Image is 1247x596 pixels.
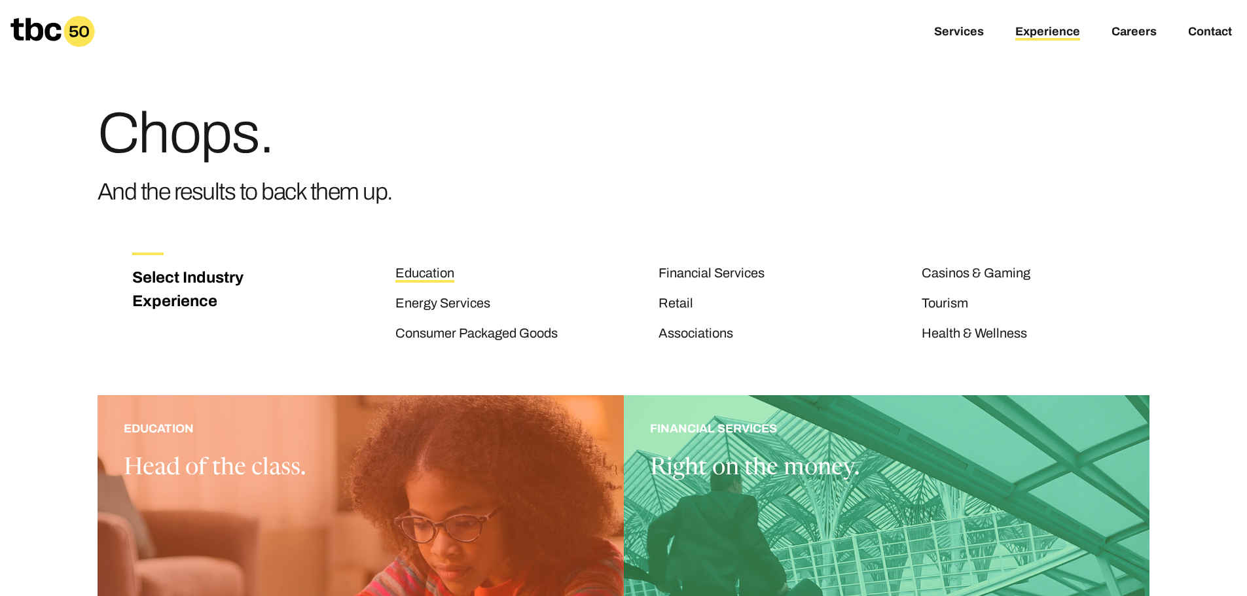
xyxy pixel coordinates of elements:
a: Education [395,266,454,283]
a: Tourism [922,296,968,313]
a: Retail [659,296,693,313]
a: Energy Services [395,296,490,313]
a: Consumer Packaged Goods [395,326,558,343]
a: Health & Wellness [922,326,1027,343]
a: Contact [1188,25,1232,41]
a: Experience [1015,25,1080,41]
a: Financial Services [659,266,765,283]
a: Associations [659,326,733,343]
h1: Chops. [98,105,393,162]
a: Careers [1111,25,1157,41]
a: Services [934,25,984,41]
a: Homepage [10,16,95,47]
h3: And the results to back them up. [98,173,393,211]
a: Casinos & Gaming [922,266,1030,283]
h3: Select Industry Experience [132,266,258,313]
